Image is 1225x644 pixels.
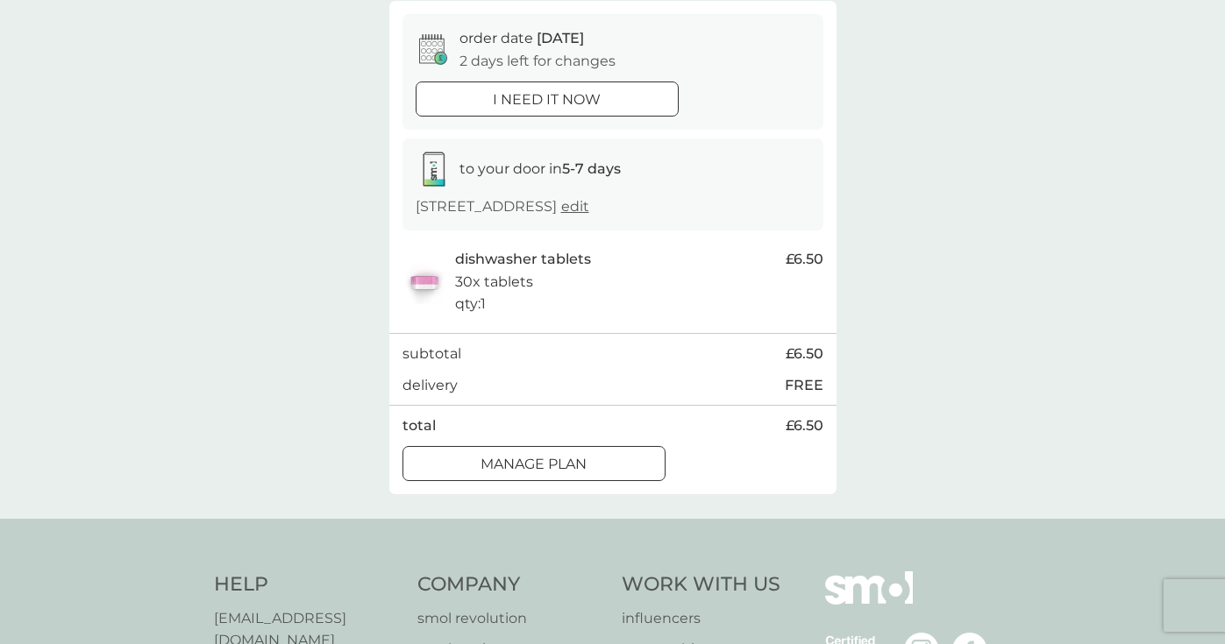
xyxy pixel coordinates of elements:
button: Manage plan [402,446,666,481]
p: dishwasher tablets [455,248,591,271]
p: delivery [402,374,458,397]
span: £6.50 [786,343,823,365]
p: subtotal [402,343,461,365]
p: qty : 1 [455,293,486,315]
strong: 5-7 days [562,160,621,177]
p: 2 days left for changes [459,50,616,73]
p: Manage plan [481,453,587,476]
a: influencers [622,607,780,630]
p: order date [459,27,584,50]
span: to your door in [459,160,621,177]
p: [STREET_ADDRESS] [416,195,589,218]
button: i need it now [416,81,679,117]
a: smol revolution [417,607,604,630]
h4: Work With Us [622,571,780,598]
span: £6.50 [786,414,823,437]
span: £6.50 [786,248,823,271]
p: FREE [785,374,823,397]
p: 30x tablets [455,271,533,294]
a: edit [561,198,589,215]
h4: Help [214,571,401,598]
p: total [402,414,436,437]
h4: Company [417,571,604,598]
img: smol [825,571,913,631]
p: i need it now [493,88,601,111]
span: [DATE] [537,30,584,46]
